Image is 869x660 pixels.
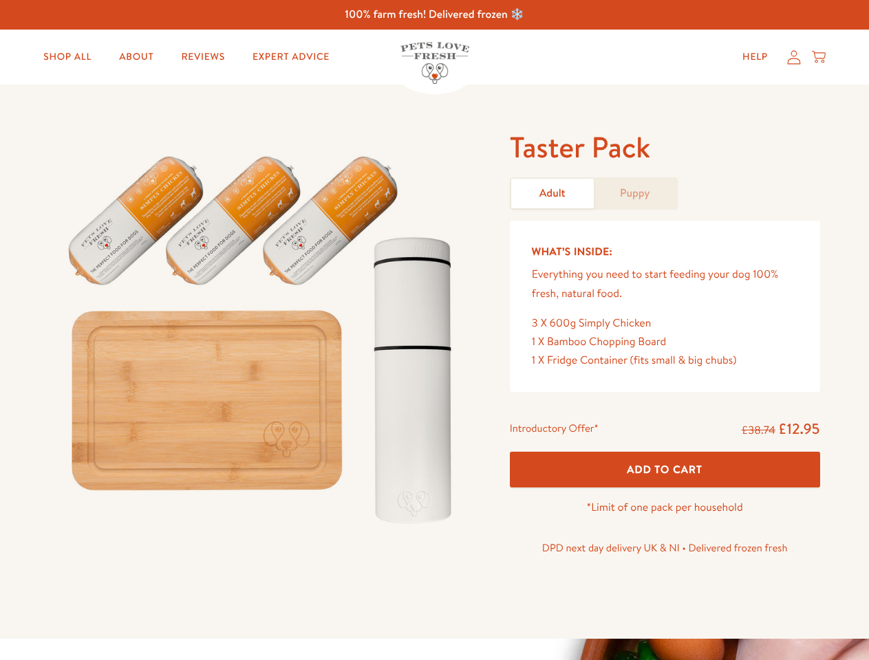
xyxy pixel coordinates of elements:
img: Pets Love Fresh [400,42,469,84]
button: Add To Cart [510,452,820,488]
div: Introductory Offer* [510,419,599,440]
s: £38.74 [742,423,775,438]
a: Reviews [170,43,235,71]
p: *Limit of one pack per household [510,498,820,517]
a: Shop All [32,43,103,71]
div: 3 X 600g Simply Chicken [532,314,798,333]
span: 1 X Bamboo Chopping Board [532,334,667,349]
img: Taster Pack - Adult [50,129,477,538]
a: Adult [511,179,594,208]
span: Add To Cart [627,462,702,476]
span: £12.95 [778,419,820,439]
a: Expert Advice [242,43,341,71]
p: DPD next day delivery UK & NI • Delivered frozen fresh [510,539,820,557]
a: About [108,43,164,71]
div: 1 X Fridge Container (fits small & big chubs) [532,351,798,370]
a: Puppy [594,179,676,208]
p: Everything you need to start feeding your dog 100% fresh, natural food. [532,265,798,302]
h1: Taster Pack [510,129,820,166]
a: Help [731,43,779,71]
h5: What’s Inside: [532,243,798,261]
